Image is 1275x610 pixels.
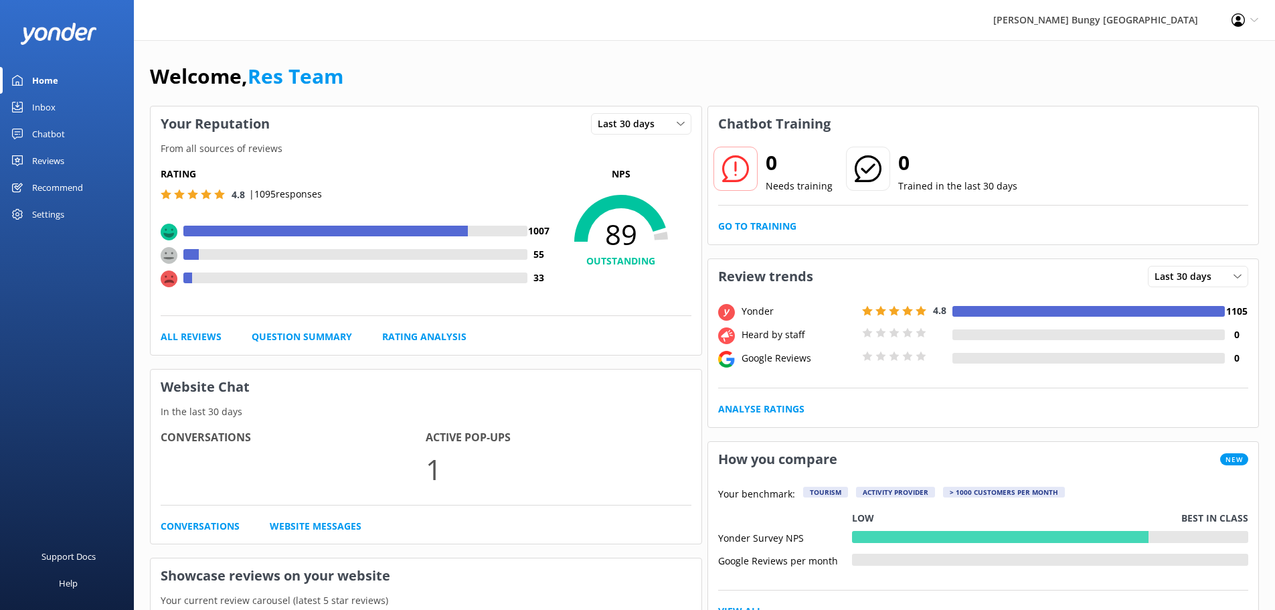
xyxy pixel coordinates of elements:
div: Google Reviews [738,351,859,366]
h4: 0 [1225,351,1248,366]
div: Support Docs [41,543,96,570]
div: Yonder Survey NPS [718,531,852,543]
div: > 1000 customers per month [943,487,1065,498]
h1: Welcome, [150,60,343,92]
a: Rating Analysis [382,329,466,344]
h2: 0 [766,147,833,179]
img: yonder-white-logo.png [20,23,97,45]
h4: Conversations [161,429,426,447]
a: Analyse Ratings [718,402,804,416]
p: Your benchmark: [718,487,795,503]
h4: 0 [1225,327,1248,342]
div: Settings [32,201,64,228]
p: NPS [551,167,691,181]
span: Last 30 days [598,117,663,131]
div: Chatbot [32,121,65,147]
p: Best in class [1181,511,1248,526]
span: 4.8 [933,304,946,317]
a: Go to Training [718,219,796,234]
p: 1 [426,447,691,491]
h3: Website Chat [151,370,701,404]
span: Last 30 days [1155,269,1219,284]
h5: Rating [161,167,551,181]
div: Help [59,570,78,597]
h3: Showcase reviews on your website [151,558,701,593]
p: Your current review carousel (latest 5 star reviews) [151,593,701,608]
div: Tourism [803,487,848,498]
p: In the last 30 days [151,404,701,419]
p: Trained in the last 30 days [898,179,1017,194]
h4: Active Pop-ups [426,429,691,447]
div: Recommend [32,174,83,201]
a: Website Messages [270,519,361,534]
div: Inbox [32,94,56,121]
h2: 0 [898,147,1017,179]
h3: Review trends [708,259,823,294]
a: Conversations [161,519,240,534]
h4: 1007 [527,224,551,238]
span: New [1220,453,1248,465]
div: Activity Provider [856,487,935,498]
a: Question Summary [252,329,352,344]
div: Yonder [738,304,859,319]
div: Reviews [32,147,64,174]
h4: OUTSTANDING [551,254,691,269]
h3: Your Reputation [151,106,280,141]
span: 4.8 [232,188,245,201]
h3: How you compare [708,442,847,477]
h4: 1105 [1225,304,1248,319]
a: Res Team [248,62,343,90]
p: From all sources of reviews [151,141,701,156]
div: Heard by staff [738,327,859,342]
p: Low [852,511,874,526]
div: Google Reviews per month [718,554,852,566]
h3: Chatbot Training [708,106,841,141]
p: | 1095 responses [249,187,322,202]
div: Home [32,67,58,94]
a: All Reviews [161,329,222,344]
span: 89 [551,218,691,251]
h4: 55 [527,247,551,262]
h4: 33 [527,271,551,285]
p: Needs training [766,179,833,194]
